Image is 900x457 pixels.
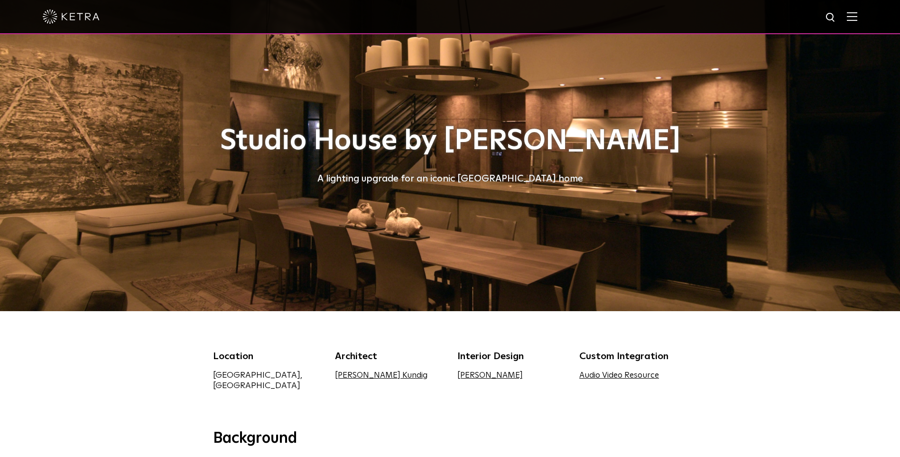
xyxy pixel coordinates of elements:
[457,349,566,363] div: Interior Design
[579,371,659,380] a: Audio Video Resource
[43,10,100,24] img: ketra-logo-2019-white
[213,429,687,449] h3: Background
[335,371,427,380] a: [PERSON_NAME] Kundig
[213,349,321,363] div: Location
[825,12,837,24] img: search icon
[213,171,687,186] div: A lighting upgrade for an iconic [GEOGRAPHIC_DATA] home
[213,125,687,157] h1: Studio House by [PERSON_NAME]
[457,371,523,380] a: [PERSON_NAME]
[335,349,443,363] div: Architect
[213,370,321,391] div: [GEOGRAPHIC_DATA], [GEOGRAPHIC_DATA]
[579,349,687,363] div: Custom Integration
[847,12,857,21] img: Hamburger%20Nav.svg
